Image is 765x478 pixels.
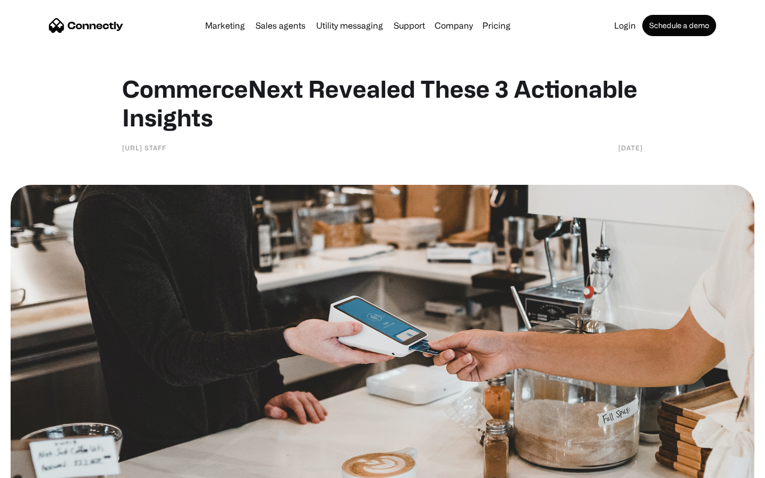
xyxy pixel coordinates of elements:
[618,142,643,153] div: [DATE]
[389,21,429,30] a: Support
[478,21,515,30] a: Pricing
[49,18,123,33] a: home
[201,21,249,30] a: Marketing
[610,21,640,30] a: Login
[21,459,64,474] ul: Language list
[122,142,166,153] div: [URL] Staff
[312,21,387,30] a: Utility messaging
[122,74,643,132] h1: CommerceNext Revealed These 3 Actionable Insights
[11,459,64,474] aside: Language selected: English
[642,15,716,36] a: Schedule a demo
[251,21,310,30] a: Sales agents
[431,18,476,33] div: Company
[435,18,473,33] div: Company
